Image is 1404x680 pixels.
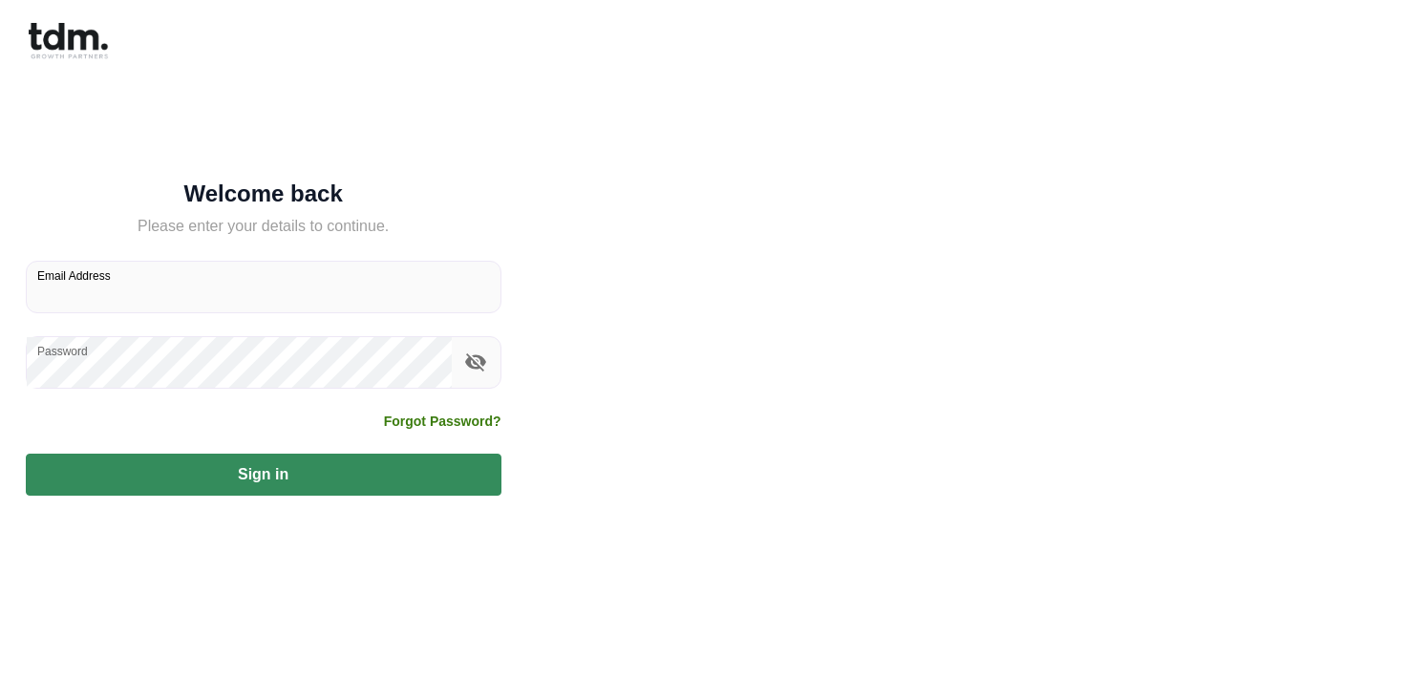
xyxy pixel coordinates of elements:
button: Sign in [26,454,501,496]
label: Password [37,343,88,359]
h5: Welcome back [26,184,501,203]
a: Forgot Password? [384,412,501,431]
button: toggle password visibility [459,346,492,378]
label: Email Address [37,267,111,284]
h5: Please enter your details to continue. [26,215,501,238]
